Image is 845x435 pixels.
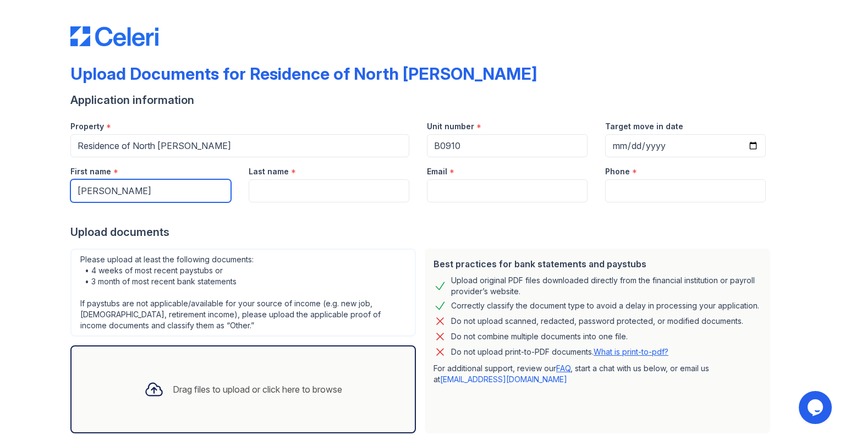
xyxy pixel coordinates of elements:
label: Email [427,166,447,177]
div: Do not upload scanned, redacted, password protected, or modified documents. [451,315,743,328]
div: Drag files to upload or click here to browse [173,383,342,396]
label: Last name [249,166,289,177]
iframe: chat widget [799,391,834,424]
label: Target move in date [605,121,683,132]
div: Upload documents [70,224,775,240]
div: Upload Documents for Residence of North [PERSON_NAME] [70,64,537,84]
a: [EMAIL_ADDRESS][DOMAIN_NAME] [440,375,567,384]
div: Correctly classify the document type to avoid a delay in processing your application. [451,299,759,312]
div: Application information [70,92,775,108]
a: FAQ [556,364,570,373]
label: Property [70,121,104,132]
p: Do not upload print-to-PDF documents. [451,346,668,357]
div: Upload original PDF files downloaded directly from the financial institution or payroll provider’... [451,275,761,297]
label: Phone [605,166,630,177]
div: Do not combine multiple documents into one file. [451,330,628,343]
label: Unit number [427,121,474,132]
label: First name [70,166,111,177]
div: Best practices for bank statements and paystubs [434,257,761,271]
div: Please upload at least the following documents: • 4 weeks of most recent paystubs or • 3 month of... [70,249,416,337]
p: For additional support, review our , start a chat with us below, or email us at [434,363,761,385]
a: What is print-to-pdf? [594,347,668,356]
img: CE_Logo_Blue-a8612792a0a2168367f1c8372b55b34899dd931a85d93a1a3d3e32e68fde9ad4.png [70,26,158,46]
